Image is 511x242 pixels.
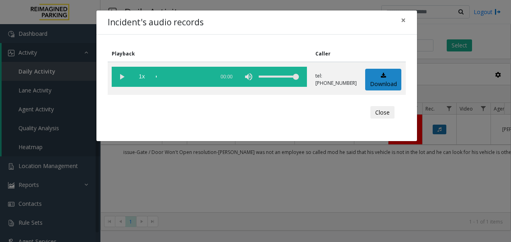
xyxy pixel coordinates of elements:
button: Close [370,106,394,119]
div: volume level [259,67,299,87]
a: Download [365,69,401,91]
th: Playback [108,46,311,62]
h4: Incident's audio records [108,16,204,29]
span: × [401,14,406,26]
th: Caller [311,46,361,62]
span: playback speed button [132,67,152,87]
div: scrub bar [156,67,211,87]
p: tel:[PHONE_NUMBER] [315,72,357,87]
button: Close [395,10,411,30]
